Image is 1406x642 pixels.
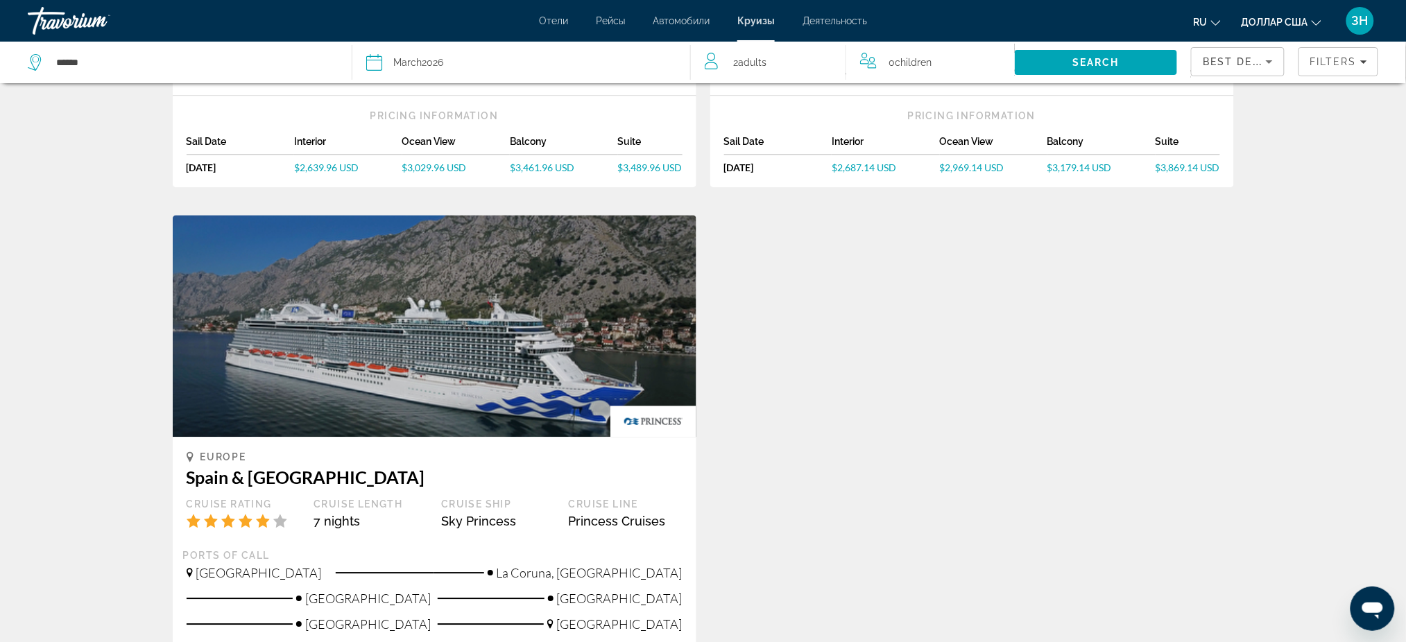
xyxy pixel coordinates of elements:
span: Children [895,57,932,68]
a: Круизы [737,15,775,26]
div: Pricing Information [187,110,683,122]
div: Cruise Length [314,498,427,510]
a: $2,687.14 USD [832,162,940,173]
span: [GEOGRAPHIC_DATA] [557,616,683,632]
button: Search [1015,50,1177,75]
a: Отели [539,15,568,26]
div: Ocean View [402,136,511,155]
div: Suite [618,136,683,155]
span: Adults [739,57,767,68]
a: $3,029.96 USD [402,162,511,173]
div: 2026 [393,53,443,72]
button: Travelers: 2 adults, 0 children [691,42,1015,83]
span: [GEOGRAPHIC_DATA] [305,616,431,632]
span: Search [1073,57,1120,68]
div: Sail Date [724,136,832,155]
span: [GEOGRAPHIC_DATA] [305,591,431,606]
button: Меню пользователя [1342,6,1378,35]
span: $2,687.14 USD [832,162,896,173]
font: доллар США [1242,17,1308,28]
a: $2,639.96 USD [294,162,402,173]
div: Princess Cruises [569,514,683,528]
div: Sail Date [187,136,295,155]
mat-select: Sort by [1203,53,1273,70]
font: ru [1194,17,1208,28]
a: $3,461.96 USD [510,162,618,173]
a: Деятельность [803,15,867,26]
span: Best Deals [1203,56,1275,67]
input: Select cruise destination [55,52,331,73]
span: [GEOGRAPHIC_DATA] [557,591,683,606]
span: $3,461.96 USD [510,162,574,173]
a: $3,869.14 USD [1156,162,1220,173]
div: [DATE] [724,162,832,173]
div: 7 nights [314,514,427,528]
a: $3,489.96 USD [618,162,683,173]
span: Filters [1310,56,1357,67]
img: Cruise company logo [610,406,696,437]
div: Cruise Line [569,498,683,510]
div: Cruise Ship [441,498,555,510]
div: Ocean View [940,136,1048,155]
div: Ports of call [183,549,686,562]
button: Select cruise date [366,42,676,83]
a: Автомобили [653,15,710,26]
span: $2,969.14 USD [940,162,1004,173]
div: Sky Princess [441,514,555,528]
a: Рейсы [596,15,625,26]
div: Interior [294,136,402,155]
div: Pricing Information [724,110,1220,122]
iframe: Кнопка запуска окна обмена сообщениями [1351,587,1395,631]
h3: Spain & [GEOGRAPHIC_DATA] [187,467,683,487]
font: ЗН [1352,13,1369,28]
span: 2 [734,53,767,72]
div: Cruise Rating [187,498,300,510]
span: $2,639.96 USD [294,162,359,173]
span: 0 [889,53,932,72]
button: Filters [1298,47,1378,76]
img: Spain & France [173,215,696,437]
button: Изменить валюту [1242,12,1321,32]
div: Interior [832,136,940,155]
button: Изменить язык [1194,12,1221,32]
div: [DATE] [187,162,295,173]
span: March [393,57,422,68]
a: $2,969.14 USD [940,162,1048,173]
a: Травориум [28,3,166,39]
div: Balcony [510,136,618,155]
div: Balcony [1047,136,1156,155]
span: [GEOGRAPHIC_DATA] [196,565,322,580]
span: $3,029.96 USD [402,162,467,173]
span: Europe [200,451,246,462]
div: Suite [1156,136,1220,155]
span: $3,179.14 USD [1047,162,1112,173]
a: $3,179.14 USD [1047,162,1156,173]
span: La Coruna, [GEOGRAPHIC_DATA] [497,565,683,580]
